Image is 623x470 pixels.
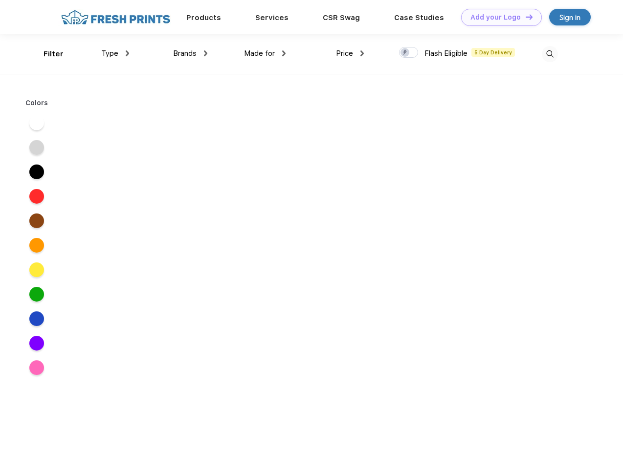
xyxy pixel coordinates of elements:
span: Brands [173,49,197,58]
img: dropdown.png [360,50,364,56]
span: Made for [244,49,275,58]
img: dropdown.png [282,50,286,56]
div: Add your Logo [470,13,521,22]
span: Type [101,49,118,58]
a: Products [186,13,221,22]
div: Sign in [559,12,580,23]
img: dropdown.png [126,50,129,56]
a: Sign in [549,9,591,25]
img: DT [526,14,533,20]
span: 5 Day Delivery [471,48,515,57]
span: Price [336,49,353,58]
div: Colors [18,98,56,108]
img: fo%20logo%202.webp [58,9,173,26]
img: desktop_search.svg [542,46,558,62]
img: dropdown.png [204,50,207,56]
span: Flash Eligible [424,49,467,58]
div: Filter [44,48,64,60]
